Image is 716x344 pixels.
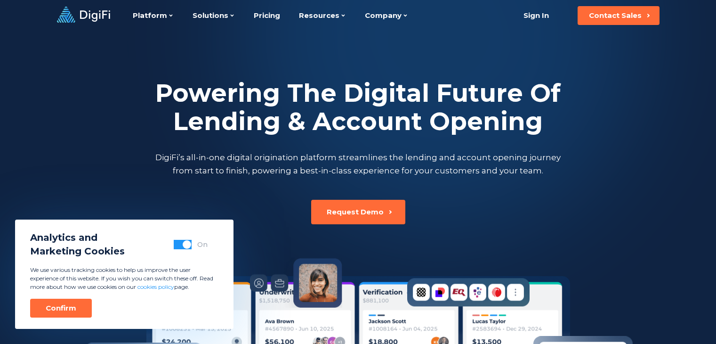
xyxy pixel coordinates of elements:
[137,283,174,290] a: cookies policy
[30,245,125,258] span: Marketing Cookies
[512,6,561,25] a: Sign In
[46,303,76,313] div: Confirm
[578,6,660,25] button: Contact Sales
[153,151,563,177] p: DigiFi’s all-in-one digital origination platform streamlines the lending and account opening jour...
[30,266,218,291] p: We use various tracking cookies to help us improve the user experience of this website. If you wi...
[327,207,384,217] div: Request Demo
[30,299,92,318] button: Confirm
[153,79,563,136] h2: Powering The Digital Future Of Lending & Account Opening
[589,11,642,20] div: Contact Sales
[30,231,125,245] span: Analytics and
[197,240,208,249] div: On
[311,200,405,224] button: Request Demo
